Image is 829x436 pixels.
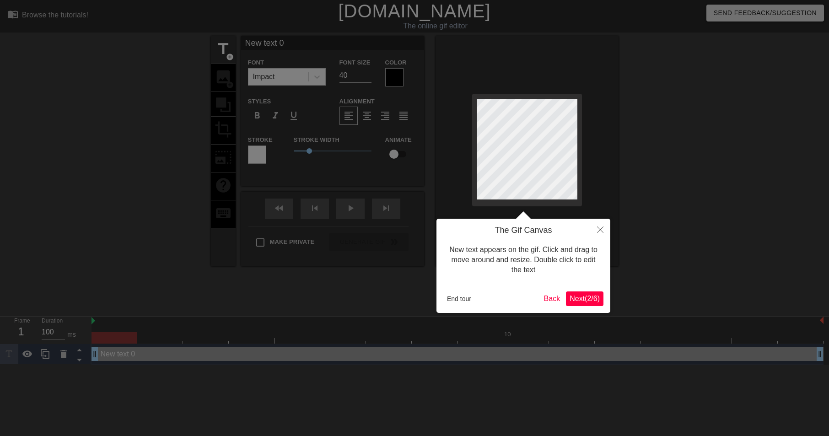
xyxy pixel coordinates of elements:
[590,219,610,240] button: Close
[443,292,475,306] button: End tour
[570,295,600,302] span: Next ( 2 / 6 )
[540,291,564,306] button: Back
[443,236,603,285] div: New text appears on the gif. Click and drag to move around and resize. Double click to edit the text
[566,291,603,306] button: Next
[443,226,603,236] h4: The Gif Canvas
